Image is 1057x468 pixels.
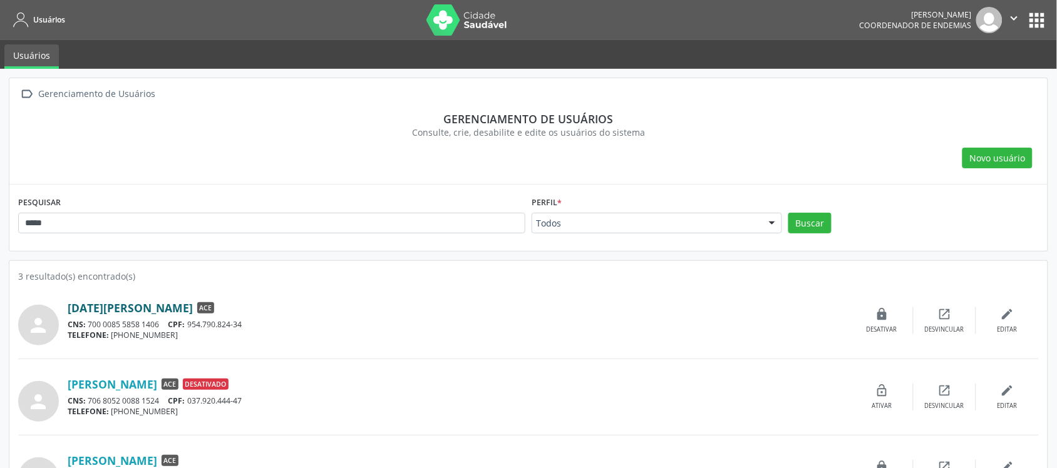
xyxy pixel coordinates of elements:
[536,217,756,230] span: Todos
[1001,307,1014,321] i: edit
[532,193,562,213] label: Perfil
[68,330,851,340] div: [PHONE_NUMBER]
[28,390,50,413] i: person
[68,454,157,467] a: [PERSON_NAME]
[18,85,36,103] i: 
[1003,7,1026,33] button: 
[183,379,229,390] span: Desativado
[18,85,158,103] a:  Gerenciamento de Usuários
[962,148,1033,169] button: Novo usuário
[925,402,964,410] div: Desvincular
[938,307,952,321] i: open_in_new
[33,14,65,25] span: Usuários
[788,213,832,234] button: Buscar
[27,126,1030,139] div: Consulte, crie, desabilite e edite os usuários do sistema
[970,151,1026,165] span: Novo usuário
[168,395,185,406] span: CPF:
[860,20,972,31] span: Coordenador de Endemias
[9,9,65,30] a: Usuários
[18,193,61,213] label: PESQUISAR
[68,330,109,340] span: TELEFONE:
[162,379,178,390] span: ACE
[938,384,952,397] i: open_in_new
[875,384,889,397] i: lock_open
[1001,384,1014,397] i: edit
[998,325,1018,334] div: Editar
[867,325,897,334] div: Desativar
[68,319,86,330] span: CNS:
[976,7,1003,33] img: img
[1026,9,1048,31] button: apps
[998,402,1018,410] div: Editar
[1008,11,1021,25] i: 
[36,85,158,103] div: Gerenciamento de Usuários
[68,395,851,406] div: 706 8052 0088 1524 037.920.444-47
[28,314,50,337] i: person
[68,377,157,391] a: [PERSON_NAME]
[875,307,889,321] i: lock
[68,301,193,315] a: [DATE][PERSON_NAME]
[162,455,178,466] span: ACE
[68,406,109,417] span: TELEFONE:
[68,395,86,406] span: CNS:
[925,325,964,334] div: Desvincular
[68,319,851,330] div: 700 0085 5858 1406 954.790.824-34
[18,270,1039,283] div: 3 resultado(s) encontrado(s)
[872,402,892,410] div: Ativar
[68,406,851,417] div: [PHONE_NUMBER]
[27,112,1030,126] div: Gerenciamento de usuários
[197,302,214,313] span: ACE
[4,44,59,69] a: Usuários
[168,319,185,330] span: CPF:
[860,9,972,20] div: [PERSON_NAME]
